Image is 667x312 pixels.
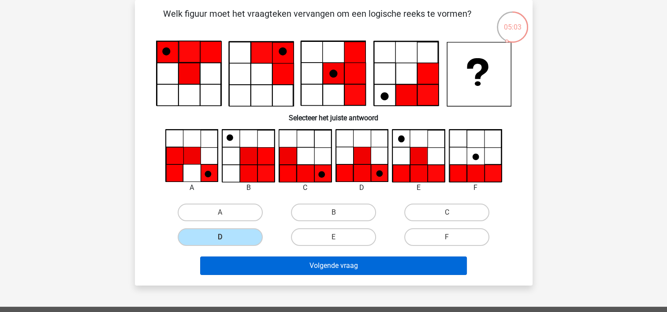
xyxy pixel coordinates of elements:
[442,182,509,193] div: F
[404,228,489,246] label: F
[178,228,263,246] label: D
[215,182,282,193] div: B
[329,182,395,193] div: D
[404,204,489,221] label: C
[159,182,225,193] div: A
[291,228,376,246] label: E
[178,204,263,221] label: A
[149,7,485,33] p: Welk figuur moet het vraagteken vervangen om een logische reeks te vormen?
[385,182,452,193] div: E
[291,204,376,221] label: B
[149,107,518,122] h6: Selecteer het juiste antwoord
[200,256,467,275] button: Volgende vraag
[272,182,339,193] div: C
[496,11,529,33] div: 05:03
